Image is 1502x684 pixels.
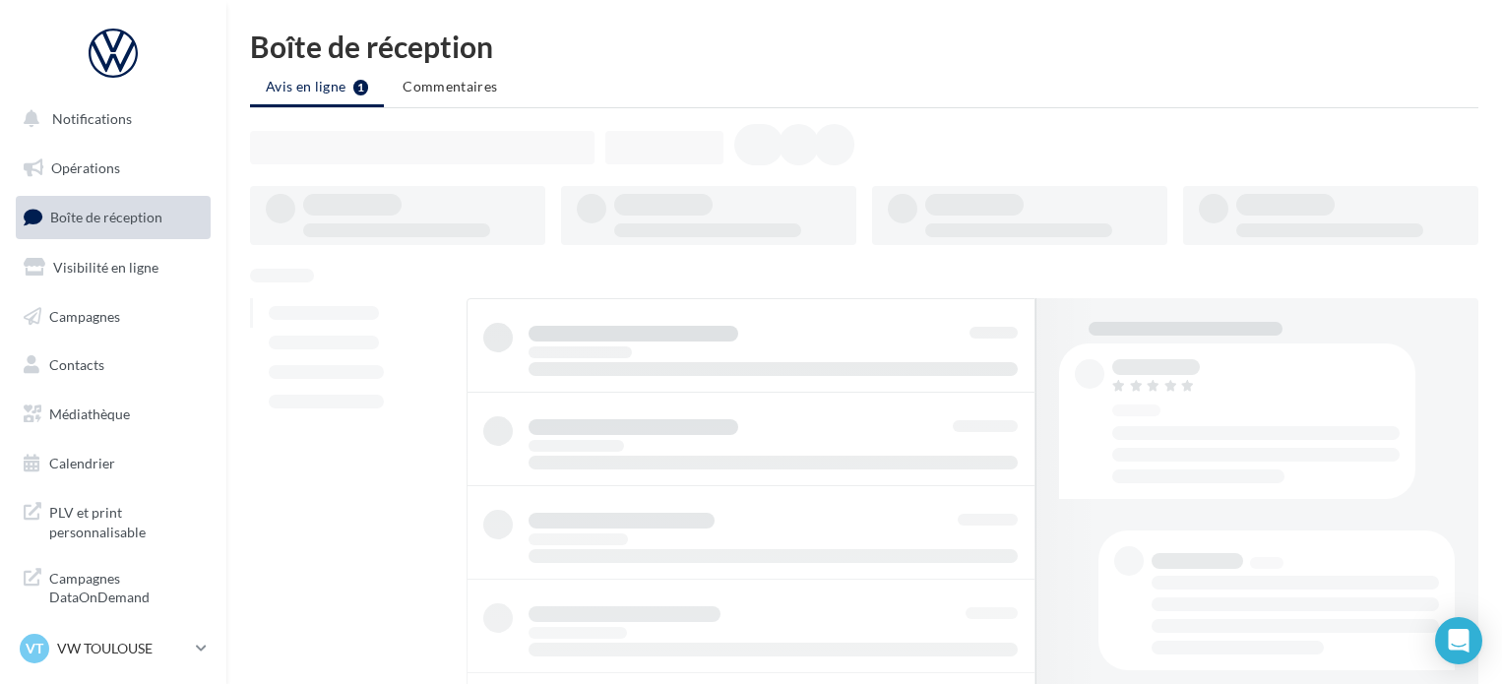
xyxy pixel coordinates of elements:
span: Boîte de réception [50,209,162,225]
a: Médiathèque [12,394,215,435]
a: Contacts [12,344,215,386]
a: Calendrier [12,443,215,484]
div: Boîte de réception [250,31,1478,61]
a: Campagnes [12,296,215,338]
a: Opérations [12,148,215,189]
a: VT VW TOULOUSE [16,630,211,667]
span: Campagnes [49,307,120,324]
a: PLV et print personnalisable [12,491,215,549]
span: Visibilité en ligne [53,259,158,276]
span: Médiathèque [49,405,130,422]
span: Campagnes DataOnDemand [49,565,203,607]
span: Calendrier [49,455,115,471]
span: Notifications [52,110,132,127]
div: Open Intercom Messenger [1435,617,1482,664]
span: Commentaires [403,78,497,94]
span: Contacts [49,356,104,373]
span: PLV et print personnalisable [49,499,203,541]
span: Opérations [51,159,120,176]
p: VW TOULOUSE [57,639,188,658]
a: Boîte de réception [12,196,215,238]
span: VT [26,639,43,658]
button: Notifications [12,98,207,140]
a: Campagnes DataOnDemand [12,557,215,615]
a: Visibilité en ligne [12,247,215,288]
